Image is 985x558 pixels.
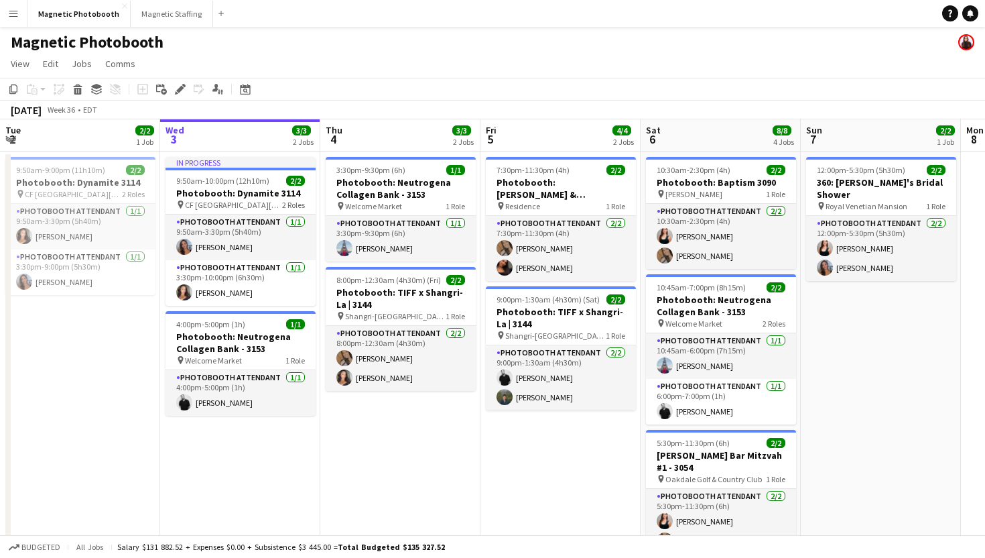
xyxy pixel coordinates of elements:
span: Fri [486,124,497,136]
span: Comms [105,58,135,70]
span: Welcome Market [665,319,722,329]
h3: Photobooth: Neutrogena Collagen Bank - 3153 [646,294,796,318]
h3: [PERSON_NAME] Bar Mitzvah #1 - 3054 [646,449,796,473]
app-job-card: 8:00pm-12:30am (4h30m) (Fri)2/2Photobooth: TIFF x Shangri-La | 3144 Shangri-[GEOGRAPHIC_DATA]1 Ro... [326,267,476,391]
span: Total Budgeted $135 327.52 [338,542,445,552]
span: 2 [3,131,21,147]
span: CF [GEOGRAPHIC_DATA][PERSON_NAME] [25,189,122,199]
span: 2/2 [767,282,785,292]
span: 2/2 [606,165,625,175]
h1: Magnetic Photobooth [11,32,163,52]
h3: Photobooth: [PERSON_NAME] & [PERSON_NAME] Wedding - 3171 [486,176,636,201]
a: View [5,55,35,72]
div: Salary $131 882.52 + Expenses $0.00 + Subsistence $3 445.00 = [117,542,445,552]
span: 2/2 [606,294,625,304]
app-job-card: 10:45am-7:00pm (8h15m)2/2Photobooth: Neutrogena Collagen Bank - 3153 Welcome Market2 RolesPhotobo... [646,274,796,425]
div: In progress [166,157,316,168]
app-card-role: Photobooth Attendant2/29:00pm-1:30am (4h30m)[PERSON_NAME][PERSON_NAME] [486,345,636,410]
button: Budgeted [7,540,62,555]
a: Edit [38,55,64,72]
span: Welcome Market [185,355,242,366]
h3: Photobooth: Dynamite 3114 [5,176,155,188]
app-card-role: Photobooth Attendant1/110:45am-6:00pm (7h15m)[PERSON_NAME] [646,333,796,379]
app-card-role: Photobooth Attendant2/28:00pm-12:30am (4h30m)[PERSON_NAME][PERSON_NAME] [326,326,476,391]
span: 4/4 [612,125,631,135]
span: 1/1 [446,165,465,175]
a: Jobs [66,55,97,72]
h3: 360: [PERSON_NAME]'s Bridal Shower [806,176,956,201]
span: 9:50am-10:00pm (12h10m) [176,176,269,186]
span: 10:45am-7:00pm (8h15m) [657,282,746,292]
div: 1 Job [937,137,954,147]
span: 1 Role [446,201,465,211]
span: 8 [964,131,984,147]
span: 5:30pm-11:30pm (6h) [657,438,730,448]
span: 2/2 [767,165,785,175]
span: 4:00pm-5:00pm (1h) [176,319,245,329]
span: 2/2 [286,176,305,186]
span: 9:50am-9:00pm (11h10m) [16,165,105,175]
span: 2/2 [927,165,945,175]
h3: Photobooth: Baptism 3090 [646,176,796,188]
h3: Photobooth: Neutrogena Collagen Bank - 3153 [166,331,316,355]
span: 2/2 [767,438,785,448]
span: 1 Role [285,355,305,366]
h3: Photobooth: TIFF x Shangri-La | 3144 [486,306,636,330]
span: Welcome Market [345,201,402,211]
span: Sat [646,124,661,136]
span: 2/2 [135,125,154,135]
span: 6 [644,131,661,147]
h3: Photobooth: TIFF x Shangri-La | 3144 [326,286,476,311]
app-card-role: Photobooth Attendant1/13:30pm-9:00pm (5h30m)[PERSON_NAME] [5,249,155,295]
app-job-card: 3:30pm-9:30pm (6h)1/1Photobooth: Neutrogena Collagen Bank - 3153 Welcome Market1 RolePhotobooth A... [326,157,476,262]
span: 4 [324,131,342,147]
span: Shangri-[GEOGRAPHIC_DATA] [505,331,606,341]
span: 2/2 [936,125,955,135]
button: Magnetic Photobooth [27,1,131,27]
app-user-avatar: Maria Lopes [958,34,974,50]
div: 2 Jobs [613,137,634,147]
span: Edit [43,58,58,70]
app-job-card: In progress9:50am-10:00pm (12h10m)2/2Photobooth: Dynamite 3114 CF [GEOGRAPHIC_DATA][PERSON_NAME]2... [166,157,316,306]
span: 12:00pm-5:30pm (5h30m) [817,165,905,175]
div: 9:50am-9:00pm (11h10m)2/2Photobooth: Dynamite 3114 CF [GEOGRAPHIC_DATA][PERSON_NAME]2 RolesPhotob... [5,157,155,295]
span: Week 36 [44,105,78,115]
app-job-card: 5:30pm-11:30pm (6h)2/2[PERSON_NAME] Bar Mitzvah #1 - 3054 Oakdale Golf & Country Club1 RolePhotob... [646,430,796,554]
span: View [11,58,29,70]
app-card-role: Photobooth Attendant1/19:50am-3:30pm (5h40m)[PERSON_NAME] [5,204,155,249]
span: 2 Roles [763,319,785,329]
div: EDT [83,105,97,115]
span: 1 Role [606,201,625,211]
span: Royal Venetian Mansion [826,201,907,211]
div: 4 Jobs [773,137,794,147]
span: Sun [806,124,822,136]
span: 1 Role [766,189,785,199]
span: Tue [5,124,21,136]
div: 9:00pm-1:30am (4h30m) (Sat)2/2Photobooth: TIFF x Shangri-La | 3144 Shangri-[GEOGRAPHIC_DATA]1 Rol... [486,286,636,410]
div: 2 Jobs [293,137,314,147]
app-job-card: 7:30pm-11:30pm (4h)2/2Photobooth: [PERSON_NAME] & [PERSON_NAME] Wedding - 3171 Residence1 RolePho... [486,157,636,281]
span: 1 Role [766,474,785,484]
span: 5 [484,131,497,147]
span: 3 [163,131,184,147]
h3: Photobooth: Neutrogena Collagen Bank - 3153 [326,176,476,201]
app-card-role: Photobooth Attendant1/14:00pm-5:00pm (1h)[PERSON_NAME] [166,370,316,416]
span: 8:00pm-12:30am (4h30m) (Fri) [336,275,441,285]
span: 1 Role [606,331,625,341]
app-job-card: 4:00pm-5:00pm (1h)1/1Photobooth: Neutrogena Collagen Bank - 3153 Welcome Market1 RolePhotobooth A... [166,311,316,416]
app-job-card: 10:30am-2:30pm (4h)2/2Photobooth: Baptism 3090 [PERSON_NAME]1 RolePhotobooth Attendant2/210:30am-... [646,157,796,269]
button: Magnetic Staffing [131,1,213,27]
span: 1 Role [446,311,465,321]
div: 1 Job [136,137,153,147]
span: 2 Roles [122,189,145,199]
span: 9:00pm-1:30am (4h30m) (Sat) [497,294,600,304]
app-card-role: Photobooth Attendant1/16:00pm-7:00pm (1h)[PERSON_NAME] [646,379,796,425]
span: 3/3 [292,125,311,135]
app-card-role: Photobooth Attendant2/27:30pm-11:30pm (4h)[PERSON_NAME][PERSON_NAME] [486,216,636,281]
span: 1/1 [286,319,305,329]
span: All jobs [74,542,106,552]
